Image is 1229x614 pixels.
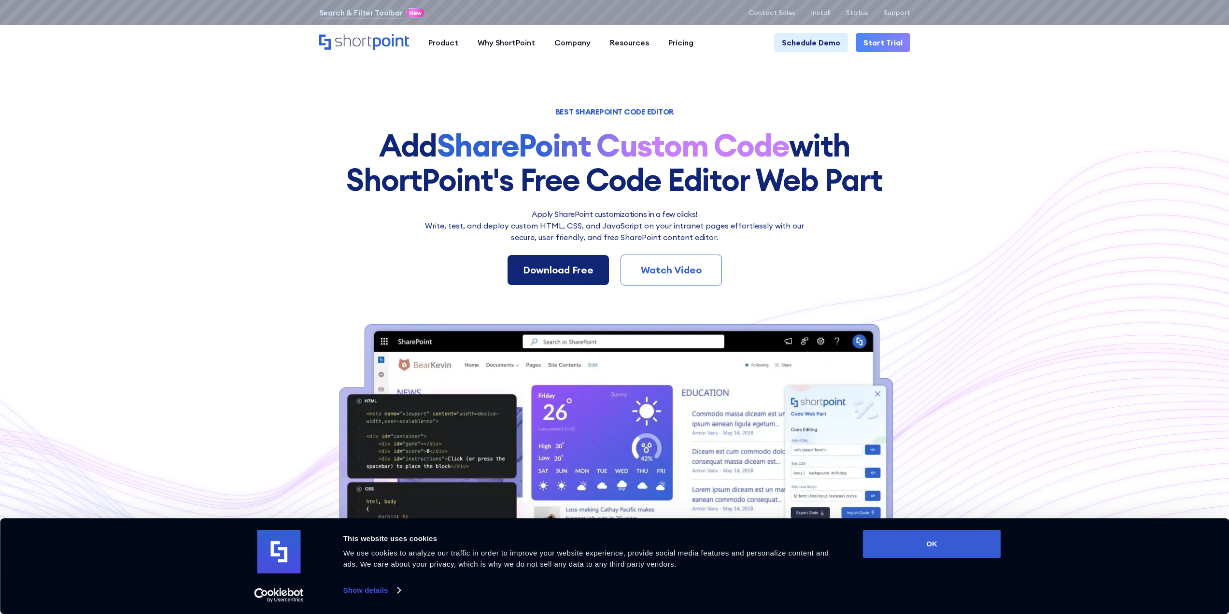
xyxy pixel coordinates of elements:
a: Install [811,9,831,16]
a: Pricing [659,33,703,52]
a: Watch Video [621,255,722,286]
div: Why ShortPoint [478,37,535,48]
span: We use cookies to analyze our traffic in order to improve your website experience, provide social... [343,549,829,568]
div: Product [428,37,458,48]
a: Download Free [508,255,609,285]
p: Write, test, and deploy custom HTML, CSS, and JavaScript on your intranet pages effortlessly wi﻿t... [419,220,810,243]
a: Home [319,34,409,51]
a: Schedule Demo [774,33,848,52]
a: Search & Filter Toolbar [319,7,403,18]
a: Contact Sales [749,9,795,16]
h2: Apply SharePoint customizations in a few clicks! [419,208,810,220]
a: Show details [343,583,400,598]
div: Company [554,37,591,48]
button: OK [863,530,1001,558]
a: Why ShortPoint [468,33,545,52]
div: Download Free [523,263,593,277]
img: logo [257,530,301,573]
div: Watch Video [636,263,706,277]
a: Support [884,9,910,16]
a: Usercentrics Cookiebot - opens in a new window [237,588,321,602]
a: Resources [600,33,659,52]
a: Company [545,33,600,52]
h1: Add with ShortPoint's Free Code Editor Web Part [319,129,910,197]
a: Start Trial [856,33,910,52]
div: Resources [610,37,649,48]
div: Pricing [668,37,693,48]
div: This website uses cookies [343,533,841,544]
h1: BEST SHAREPOINT CODE EDITOR [319,108,910,115]
strong: SharePoint Custom Code [437,126,790,165]
a: Product [419,33,468,52]
a: Status [846,9,868,16]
